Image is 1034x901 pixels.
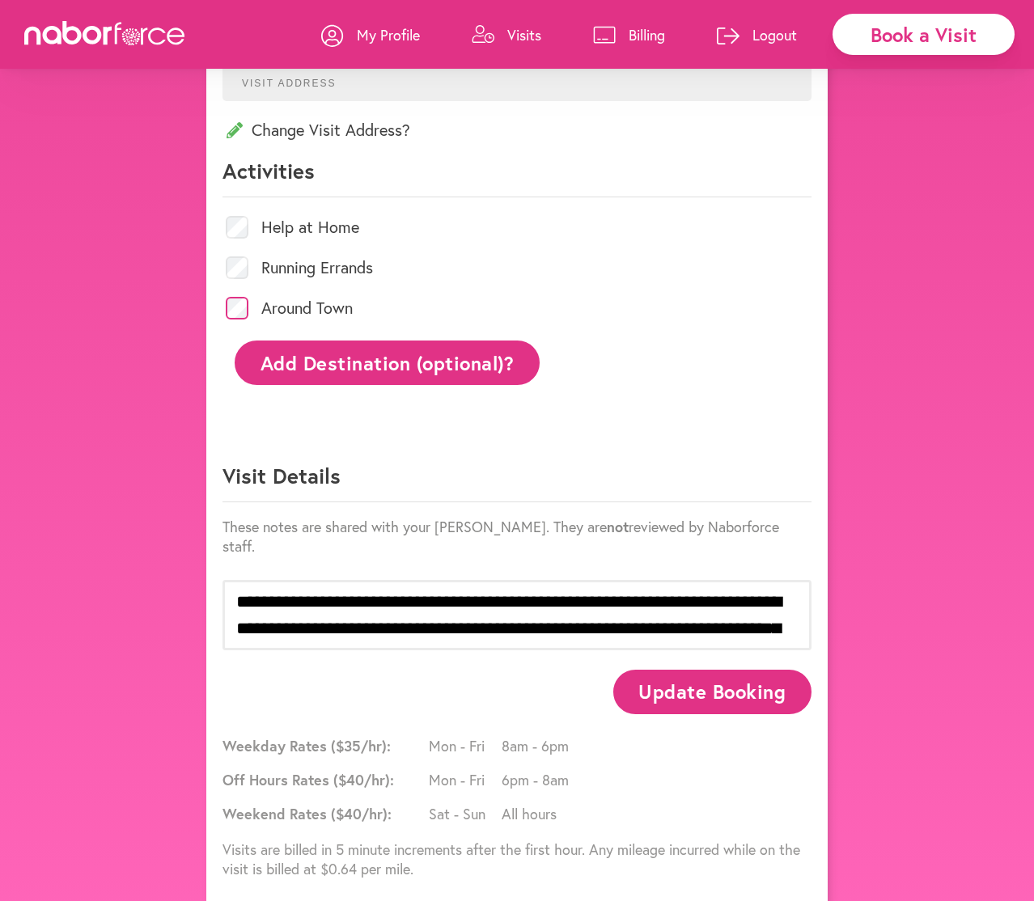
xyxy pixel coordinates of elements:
span: Sat - Sun [429,804,502,823]
p: Visit Address [230,65,804,89]
p: Change Visit Address? [222,119,812,141]
span: 6pm - 8am [502,770,574,789]
p: Visits are billed in 5 minute increments after the first hour. Any mileage incurred while on the ... [222,840,812,878]
label: Around Town [261,300,353,316]
p: Activities [222,157,812,197]
span: Mon - Fri [429,770,502,789]
a: My Profile [321,11,420,59]
a: Billing [593,11,665,59]
span: Weekday Rates [222,736,425,755]
p: Logout [752,25,797,44]
label: Help at Home [261,219,359,235]
p: Visits [507,25,541,44]
label: Running Errands [261,260,373,276]
p: Visit Details [222,462,812,502]
button: Add Destination (optional)? [235,341,540,385]
span: All hours [502,804,574,823]
span: ($ 40 /hr): [333,770,394,789]
div: Book a Visit [833,14,1015,55]
span: 8am - 6pm [502,736,574,755]
a: Visits [472,11,541,59]
span: Off Hours Rates [222,770,425,789]
span: Mon - Fri [429,736,502,755]
p: My Profile [357,25,420,44]
button: Update Booking [613,670,812,714]
span: ($ 35 /hr): [331,736,391,755]
span: Weekend Rates [222,804,425,823]
span: ($ 40 /hr): [331,804,392,823]
strong: not [607,517,629,536]
a: Logout [717,11,797,59]
p: Billing [629,25,665,44]
p: These notes are shared with your [PERSON_NAME]. They are reviewed by Naborforce staff. [222,517,812,556]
